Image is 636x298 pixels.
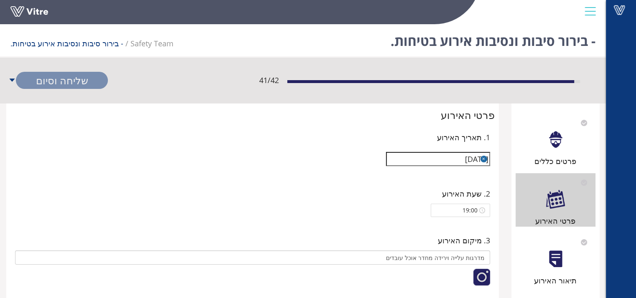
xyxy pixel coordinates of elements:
[391,21,595,56] h1: - בירור סיבות ונסיבות אירוע בטיחות.
[10,107,495,123] div: פרטי האירוע
[8,72,16,89] span: caret-down
[130,38,174,48] span: 259
[10,38,130,49] li: - בירור סיבות ונסיבות אירוע בטיחות.
[436,206,478,215] input: 19:00
[259,74,279,86] span: 41 / 42
[516,275,596,286] div: תיאור האירוע
[442,188,490,200] span: 2. שעת האירוע
[516,155,596,167] div: פרטים כללים
[438,235,490,246] span: 3. מיקום האירוע
[437,131,490,143] span: 1. תאריך האירוע
[516,215,596,227] div: פרטי האירוע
